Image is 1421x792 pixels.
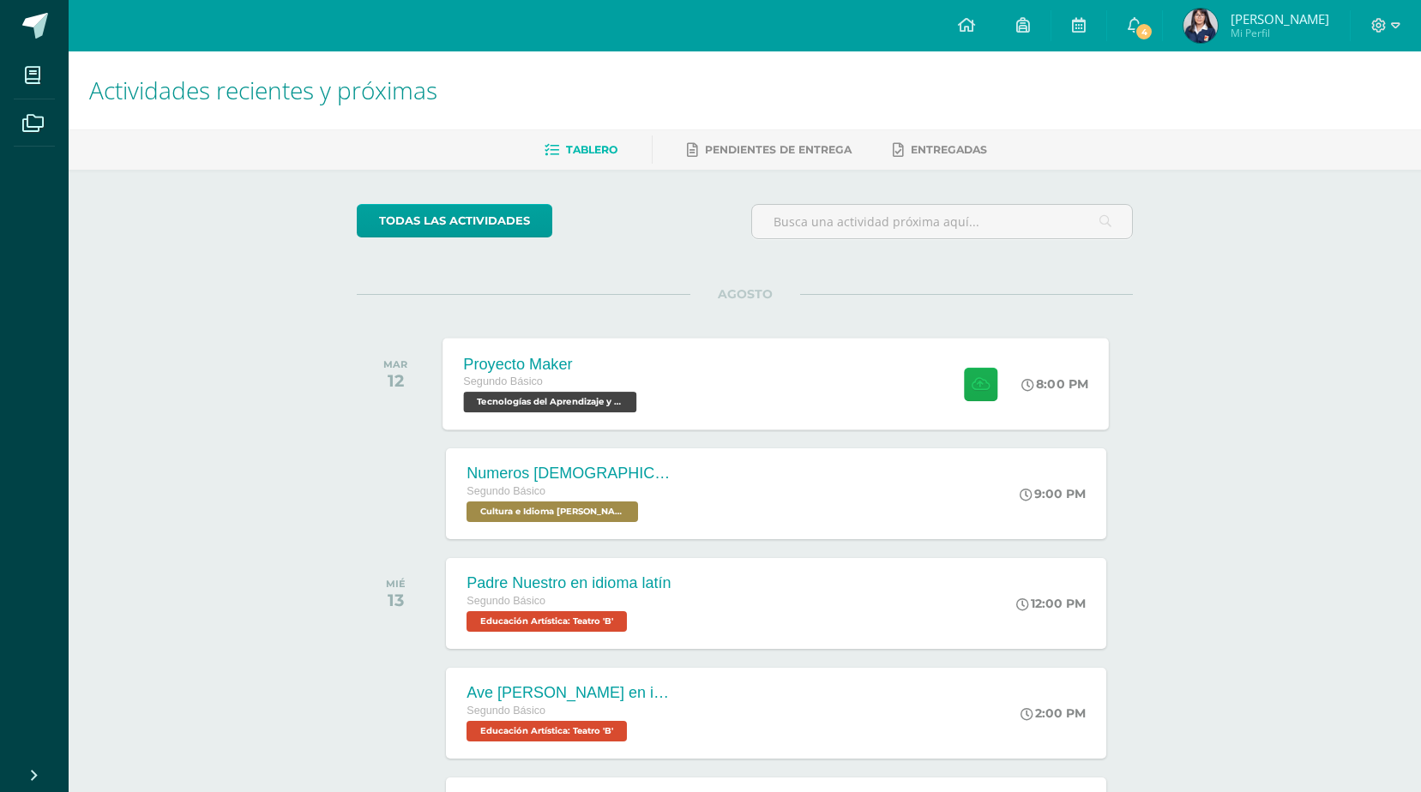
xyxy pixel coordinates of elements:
[1135,22,1153,41] span: 4
[467,684,672,702] div: Ave [PERSON_NAME] en idioma latín
[386,578,406,590] div: MIÉ
[690,286,800,302] span: AGOSTO
[357,204,552,237] a: todas las Actividades
[687,136,852,164] a: Pendientes de entrega
[467,574,671,592] div: Padre Nuestro en idioma latín
[1231,10,1329,27] span: [PERSON_NAME]
[1016,596,1086,611] div: 12:00 PM
[1231,26,1329,40] span: Mi Perfil
[1021,705,1086,721] div: 2:00 PM
[1183,9,1218,43] img: bed15f45834fb95ea3e444cde090dab5.png
[752,205,1132,238] input: Busca una actividad próxima aquí...
[705,143,852,156] span: Pendientes de entrega
[464,392,637,412] span: Tecnologías del Aprendizaje y la Comunicación 'B'
[1022,376,1089,392] div: 8:00 PM
[467,465,672,483] div: Numeros [DEMOGRAPHIC_DATA] en Kaqchikel
[545,136,617,164] a: Tablero
[383,370,407,391] div: 12
[464,375,544,387] span: Segundo Básico
[893,136,987,164] a: Entregadas
[383,358,407,370] div: MAR
[566,143,617,156] span: Tablero
[467,705,545,717] span: Segundo Básico
[467,611,627,632] span: Educación Artística: Teatro 'B'
[911,143,987,156] span: Entregadas
[386,590,406,610] div: 13
[467,501,638,522] span: Cultura e Idioma Maya Garífuna o Xinca 'B'
[1020,486,1086,501] div: 9:00 PM
[467,485,545,497] span: Segundo Básico
[464,355,641,373] div: Proyecto Maker
[89,74,437,106] span: Actividades recientes y próximas
[467,721,627,741] span: Educación Artística: Teatro 'B'
[467,595,545,607] span: Segundo Básico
